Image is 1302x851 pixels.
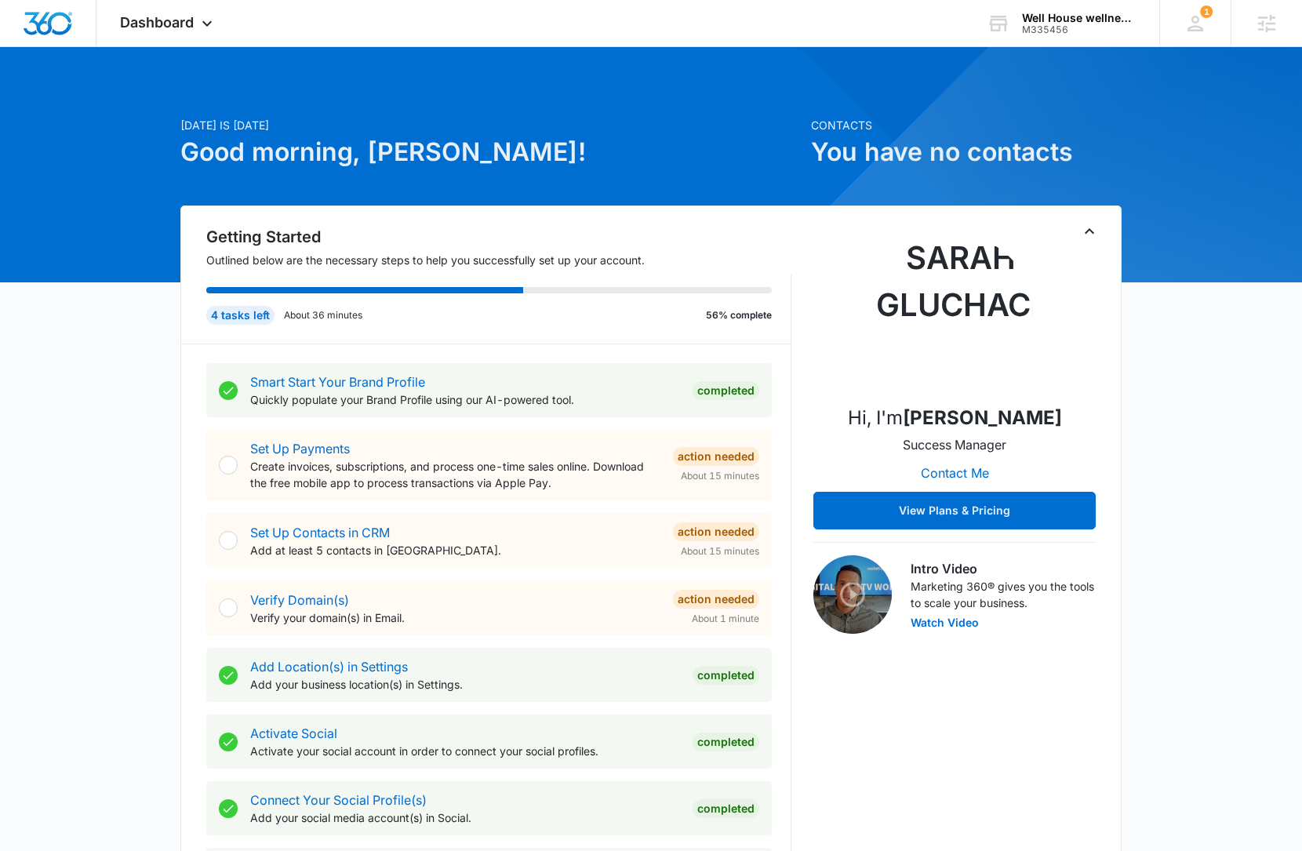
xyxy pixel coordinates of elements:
[180,117,802,133] p: [DATE] is [DATE]
[905,454,1005,492] button: Contact Me
[693,666,759,685] div: Completed
[876,235,1033,391] img: Sarah Gluchacki
[284,308,362,322] p: About 36 minutes
[706,308,772,322] p: 56% complete
[250,726,337,741] a: Activate Social
[681,469,759,483] span: About 15 minutes
[250,676,680,693] p: Add your business location(s) in Settings.
[693,733,759,751] div: Completed
[903,406,1062,429] strong: [PERSON_NAME]
[250,542,660,558] p: Add at least 5 contacts in [GEOGRAPHIC_DATA].
[250,391,680,408] p: Quickly populate your Brand Profile using our AI-powered tool.
[1080,222,1099,241] button: Toggle Collapse
[250,743,680,759] p: Activate your social account in order to connect your social profiles.
[1200,5,1213,18] span: 1
[120,14,194,31] span: Dashboard
[811,117,1122,133] p: Contacts
[250,609,660,626] p: Verify your domain(s) in Email.
[206,306,275,325] div: 4 tasks left
[250,592,349,608] a: Verify Domain(s)
[1200,5,1213,18] div: notifications count
[250,659,408,675] a: Add Location(s) in Settings
[673,447,759,466] div: Action Needed
[848,404,1062,432] p: Hi, I'm
[681,544,759,558] span: About 15 minutes
[692,612,759,626] span: About 1 minute
[811,133,1122,171] h1: You have no contacts
[673,522,759,541] div: Action Needed
[903,435,1006,454] p: Success Manager
[250,525,390,540] a: Set Up Contacts in CRM
[911,578,1096,611] p: Marketing 360® gives you the tools to scale your business.
[813,492,1096,529] button: View Plans & Pricing
[250,792,427,808] a: Connect Your Social Profile(s)
[693,799,759,818] div: Completed
[911,559,1096,578] h3: Intro Video
[206,252,791,268] p: Outlined below are the necessary steps to help you successfully set up your account.
[1022,24,1137,35] div: account id
[250,809,680,826] p: Add your social media account(s) in Social.
[250,441,350,456] a: Set Up Payments
[206,225,791,249] h2: Getting Started
[673,590,759,609] div: Action Needed
[250,458,660,491] p: Create invoices, subscriptions, and process one-time sales online. Download the free mobile app t...
[911,617,979,628] button: Watch Video
[1022,12,1137,24] div: account name
[180,133,802,171] h1: Good morning, [PERSON_NAME]!
[813,555,892,634] img: Intro Video
[250,374,425,390] a: Smart Start Your Brand Profile
[693,381,759,400] div: Completed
